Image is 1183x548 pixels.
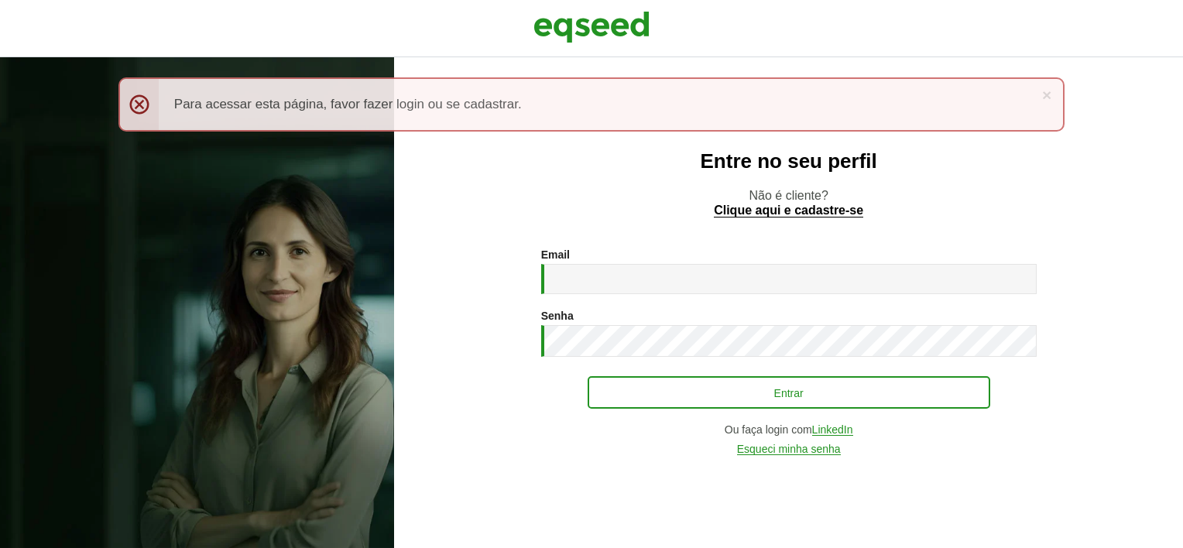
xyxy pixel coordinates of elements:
div: Para acessar esta página, favor fazer login ou se cadastrar. [118,77,1065,132]
button: Entrar [588,376,990,409]
div: Ou faça login com [541,424,1037,436]
a: Esqueci minha senha [737,444,841,455]
label: Senha [541,310,574,321]
a: LinkedIn [812,424,853,436]
label: Email [541,249,570,260]
a: × [1042,87,1051,103]
p: Não é cliente? [425,188,1152,217]
h2: Entre no seu perfil [425,150,1152,173]
a: Clique aqui e cadastre-se [714,204,863,217]
img: EqSeed Logo [533,8,650,46]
